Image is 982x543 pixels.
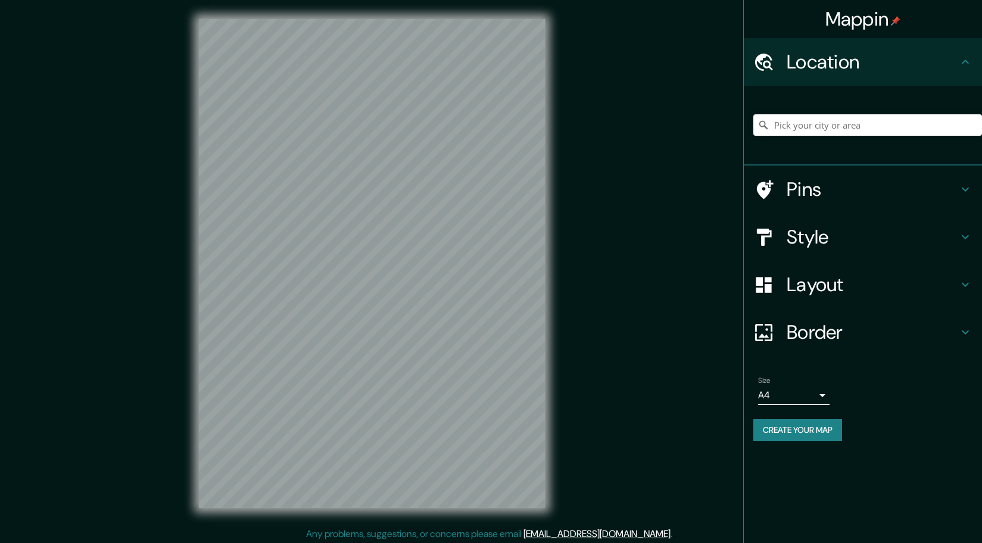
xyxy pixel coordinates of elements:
h4: Border [787,320,958,344]
p: Any problems, suggestions, or concerns please email . [306,527,672,541]
input: Pick your city or area [753,114,982,136]
h4: Style [787,225,958,249]
h4: Pins [787,177,958,201]
div: Style [744,213,982,261]
label: Size [758,376,771,386]
button: Create your map [753,419,842,441]
div: Border [744,308,982,356]
img: pin-icon.png [891,16,900,26]
canvas: Map [199,19,545,508]
div: A4 [758,386,830,405]
h4: Layout [787,273,958,297]
div: . [672,527,674,541]
div: Location [744,38,982,86]
div: Layout [744,261,982,308]
div: Pins [744,166,982,213]
h4: Location [787,50,958,74]
iframe: Help widget launcher [876,497,969,530]
div: . [674,527,677,541]
a: [EMAIL_ADDRESS][DOMAIN_NAME] [523,528,671,540]
h4: Mappin [825,7,901,31]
